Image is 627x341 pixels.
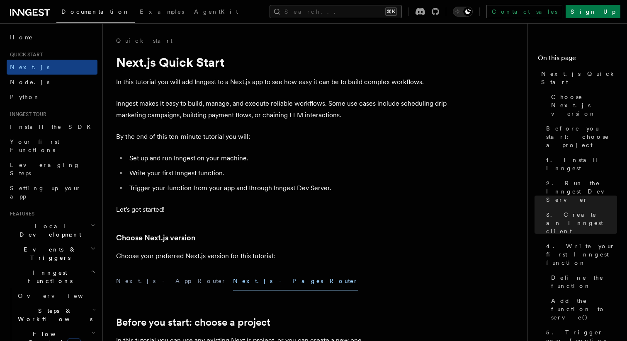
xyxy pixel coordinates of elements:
a: 4. Write your first Inngest function [543,239,617,270]
a: Contact sales [486,5,562,18]
span: AgentKit [194,8,238,15]
a: 3. Create an Inngest client [543,207,617,239]
a: Choose Next.js version [548,89,617,121]
a: Quick start [116,36,173,45]
a: Setting up your app [7,181,97,204]
span: 1. Install Inngest [546,156,617,172]
a: Define the function [548,270,617,293]
span: Choose Next.js version [551,93,617,118]
kbd: ⌘K [385,7,397,16]
a: Examples [135,2,189,22]
a: Add the function to serve() [548,293,617,325]
a: Leveraging Steps [7,157,97,181]
span: Node.js [10,79,49,85]
span: Features [7,210,34,217]
a: Choose Next.js version [116,232,195,244]
span: 3. Create an Inngest client [546,210,617,235]
span: Next.js [10,64,49,70]
p: In this tutorial you will add Inngest to a Next.js app to see how easy it can be to build complex... [116,76,448,88]
a: Overview [15,288,97,303]
a: Node.js [7,75,97,89]
a: Python [7,89,97,104]
li: Set up and run Inngest on your machine. [127,152,448,164]
button: Next.js - App Router [116,272,226,290]
span: Inngest Functions [7,268,90,285]
a: Next.js Quick Start [538,66,617,89]
a: Home [7,30,97,45]
h1: Next.js Quick Start [116,55,448,70]
span: Define the function [551,273,617,290]
p: By the end of this ten-minute tutorial you will: [116,131,448,143]
p: Inngest makes it easy to build, manage, and execute reliable workflows. Some use cases include sc... [116,98,448,121]
span: Before you start: choose a project [546,124,617,149]
h4: On this page [538,53,617,66]
span: Steps & Workflows [15,307,92,323]
a: AgentKit [189,2,243,22]
button: Search...⌘K [270,5,402,18]
p: Let's get started! [116,204,448,215]
span: Add the function to serve() [551,297,617,322]
button: Inngest Functions [7,265,97,288]
li: Write your first Inngest function. [127,167,448,179]
span: Leveraging Steps [10,162,80,177]
span: Install the SDK [10,123,96,130]
span: 4. Write your first Inngest function [546,242,617,267]
span: Setting up your app [10,185,81,200]
a: Next.js [7,60,97,75]
a: Sign Up [566,5,620,18]
button: Next.js - Pages Router [233,272,358,290]
span: Documentation [61,8,130,15]
span: Home [10,33,33,41]
span: 2. Run the Inngest Dev Server [546,179,617,204]
span: Events & Triggers [7,245,90,262]
p: Choose your preferred Next.js version for this tutorial: [116,250,448,262]
span: Local Development [7,222,90,239]
a: Install the SDK [7,119,97,134]
button: Local Development [7,219,97,242]
a: Your first Functions [7,134,97,157]
span: Quick start [7,51,43,58]
span: Next.js Quick Start [541,70,617,86]
a: 2. Run the Inngest Dev Server [543,176,617,207]
li: Trigger your function from your app and through Inngest Dev Server. [127,182,448,194]
span: Overview [18,293,103,299]
a: Before you start: choose a project [543,121,617,152]
span: Inngest tour [7,111,46,118]
span: Your first Functions [10,138,59,153]
a: Before you start: choose a project [116,317,270,328]
button: Toggle dark mode [453,7,473,17]
button: Steps & Workflows [15,303,97,326]
span: Examples [140,8,184,15]
button: Events & Triggers [7,242,97,265]
a: 1. Install Inngest [543,152,617,176]
a: Documentation [56,2,135,23]
span: Python [10,94,40,100]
